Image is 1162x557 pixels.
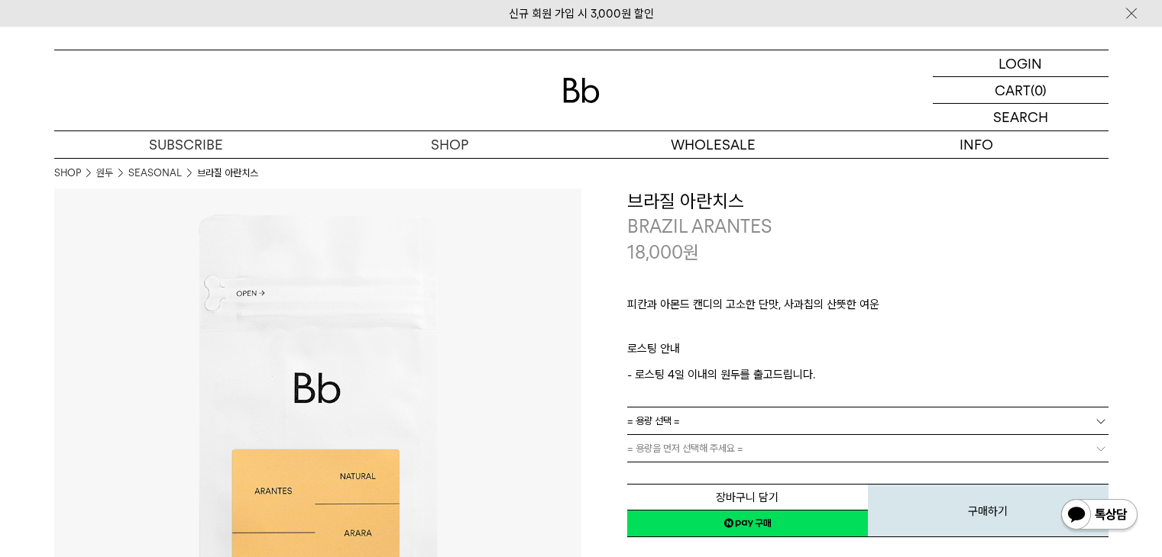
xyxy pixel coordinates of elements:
p: CART [995,77,1031,103]
p: INFO [845,131,1109,158]
p: 로스팅 안내 [627,340,1109,365]
p: - 로스팅 4일 이내의 원두를 출고드립니다. [627,365,1109,384]
img: 카카오톡 채널 1:1 채팅 버튼 [1060,497,1139,534]
a: 신규 회원 가입 시 3,000원 할인 [509,7,654,21]
p: BRAZIL ARANTES [627,214,1109,240]
span: = 용량을 먼저 선택해 주세요 = [627,435,743,462]
a: SHOP [318,131,581,158]
a: SHOP [54,166,81,181]
a: 새창 [627,510,868,537]
a: 원두 [96,166,113,181]
a: SUBSCRIBE [54,131,318,158]
img: 로고 [563,78,600,103]
a: LOGIN [933,50,1109,77]
a: CART (0) [933,77,1109,104]
p: ㅤ [627,321,1109,340]
a: SEASONAL [128,166,182,181]
button: 장바구니 담기 [627,484,868,510]
button: 구매하기 [868,484,1109,537]
p: LOGIN [999,50,1042,76]
p: 18,000 [627,240,699,266]
span: 원 [683,241,699,263]
span: = 용량 선택 = [627,407,680,434]
p: WHOLESALE [581,131,845,158]
p: (0) [1031,77,1047,103]
p: 피칸과 아몬드 캔디의 고소한 단맛, 사과칩의 산뜻한 여운 [627,295,1109,321]
p: SEARCH [993,104,1048,130]
h3: 브라질 아란치스 [627,188,1109,214]
li: 브라질 아란치스 [197,166,258,181]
